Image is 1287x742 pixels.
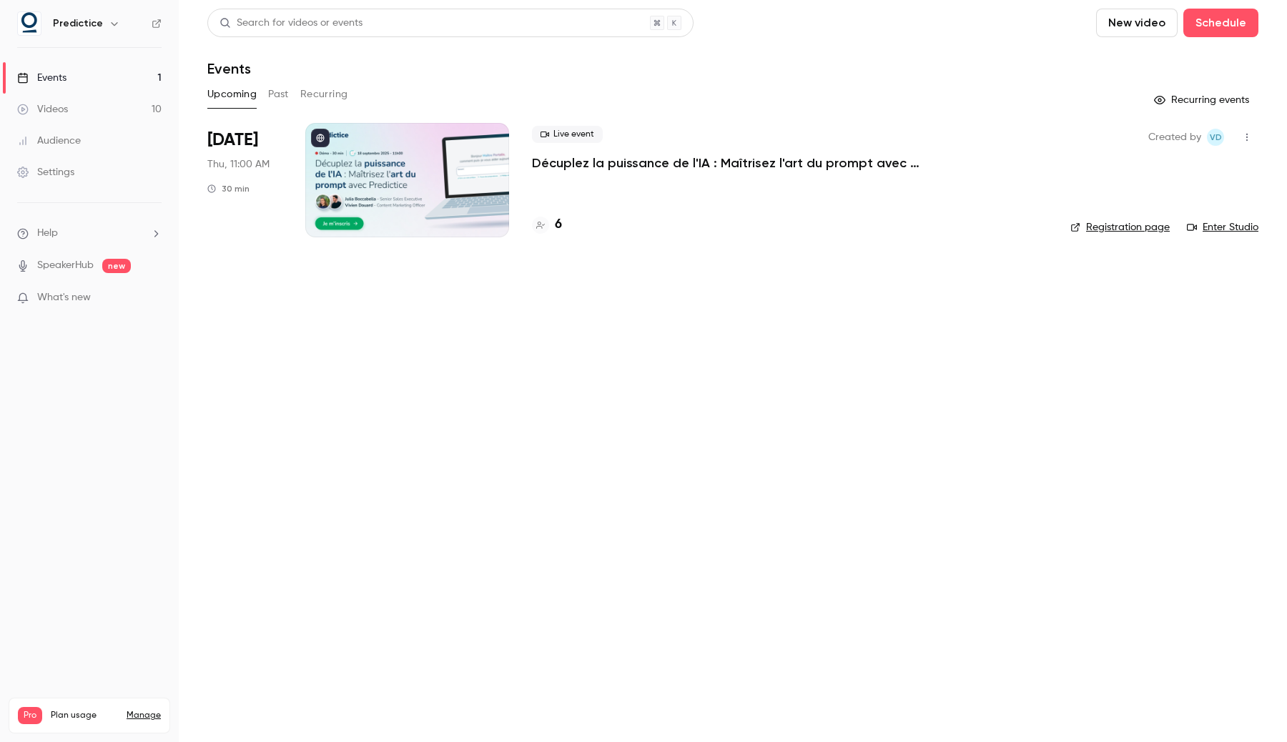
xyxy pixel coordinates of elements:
[127,710,161,721] a: Manage
[207,183,250,194] div: 30 min
[1148,129,1201,146] span: Created by
[17,226,162,241] li: help-dropdown-opener
[1210,129,1222,146] span: VD
[1148,89,1258,112] button: Recurring events
[220,16,363,31] div: Search for videos or events
[207,157,270,172] span: Thu, 11:00 AM
[17,102,68,117] div: Videos
[555,215,562,234] h4: 6
[1096,9,1178,37] button: New video
[1207,129,1224,146] span: Vivien Douard
[17,165,74,179] div: Settings
[53,16,103,31] h6: Predictice
[1070,220,1170,234] a: Registration page
[268,83,289,106] button: Past
[300,83,348,106] button: Recurring
[1183,9,1258,37] button: Schedule
[207,129,258,152] span: [DATE]
[51,710,118,721] span: Plan usage
[207,60,251,77] h1: Events
[532,154,961,172] a: Décuplez la puissance de l'IA : Maîtrisez l'art du prompt avec Predictice
[17,134,81,148] div: Audience
[1187,220,1258,234] a: Enter Studio
[532,126,603,143] span: Live event
[18,12,41,35] img: Predictice
[532,215,562,234] a: 6
[37,290,91,305] span: What's new
[207,123,282,237] div: Sep 18 Thu, 11:00 AM (Europe/Paris)
[18,707,42,724] span: Pro
[207,83,257,106] button: Upcoming
[17,71,66,85] div: Events
[102,259,131,273] span: new
[37,226,58,241] span: Help
[37,258,94,273] a: SpeakerHub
